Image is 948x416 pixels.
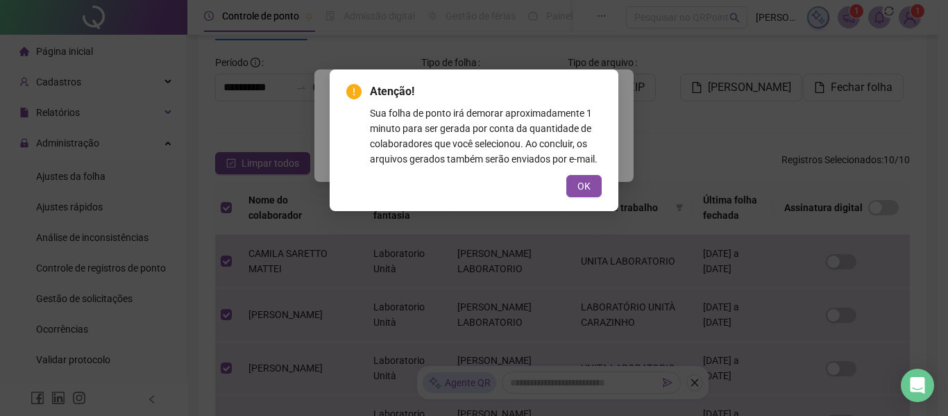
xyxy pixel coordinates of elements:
[346,84,362,99] span: exclamation-circle
[370,106,602,167] div: Sua folha de ponto irá demorar aproximadamente 1 minuto para ser gerada por conta da quantidade d...
[901,369,934,402] div: Open Intercom Messenger
[577,178,591,194] span: OK
[566,175,602,197] button: OK
[370,83,602,100] span: Atenção!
